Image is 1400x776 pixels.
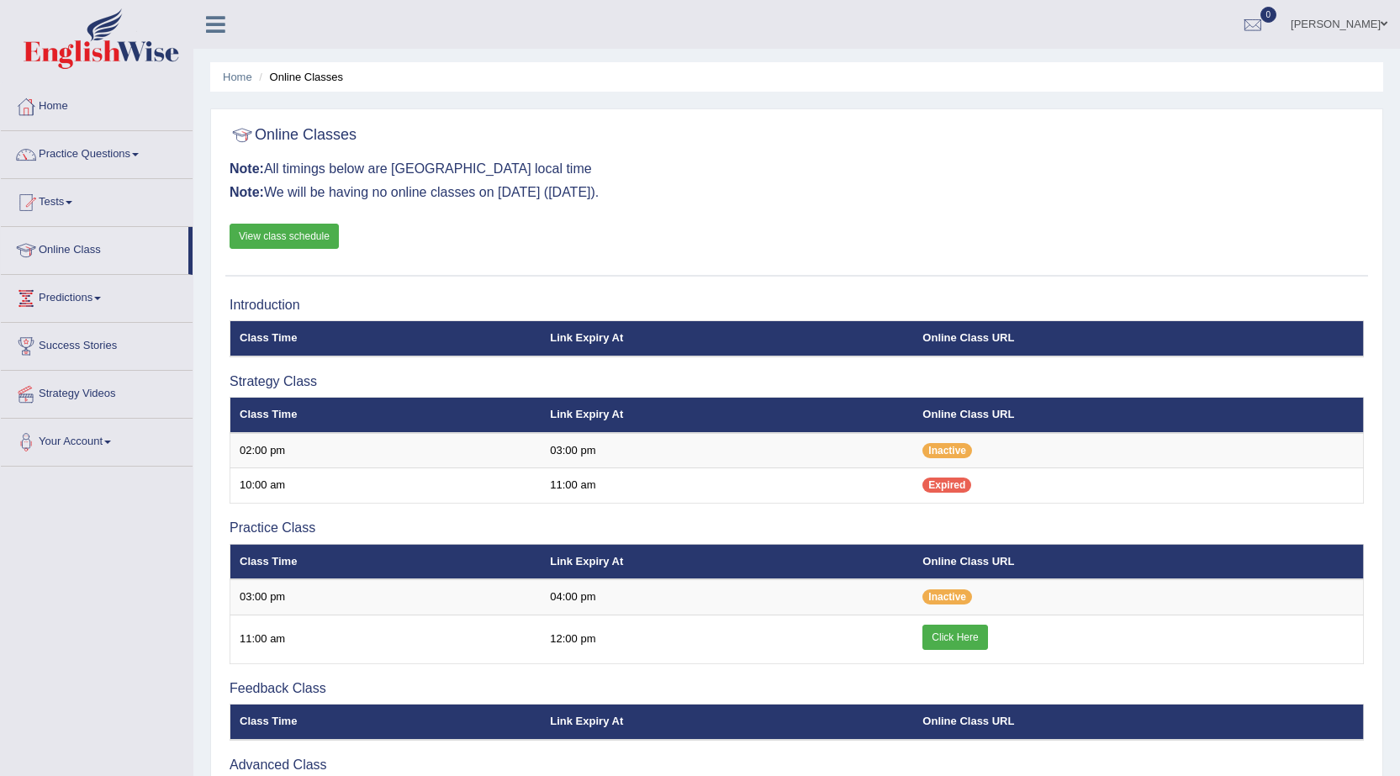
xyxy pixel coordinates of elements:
[541,544,913,579] th: Link Expiry At
[541,398,913,433] th: Link Expiry At
[1,275,193,317] a: Predictions
[541,579,913,615] td: 04:00 pm
[922,625,987,650] a: Click Here
[913,398,1363,433] th: Online Class URL
[922,478,971,493] span: Expired
[1,323,193,365] a: Success Stories
[230,468,542,504] td: 10:00 am
[230,615,542,663] td: 11:00 am
[541,468,913,504] td: 11:00 am
[230,579,542,615] td: 03:00 pm
[913,705,1363,740] th: Online Class URL
[541,321,913,356] th: Link Expiry At
[230,224,339,249] a: View class schedule
[255,69,343,85] li: Online Classes
[922,443,972,458] span: Inactive
[1,371,193,413] a: Strategy Videos
[230,705,542,740] th: Class Time
[230,185,1364,200] h3: We will be having no online classes on [DATE] ([DATE]).
[230,374,1364,389] h3: Strategy Class
[1,227,188,269] a: Online Class
[230,185,264,199] b: Note:
[1,131,193,173] a: Practice Questions
[230,681,1364,696] h3: Feedback Class
[230,433,542,468] td: 02:00 pm
[541,433,913,468] td: 03:00 pm
[541,705,913,740] th: Link Expiry At
[1,419,193,461] a: Your Account
[1,83,193,125] a: Home
[230,321,542,356] th: Class Time
[230,298,1364,313] h3: Introduction
[922,589,972,604] span: Inactive
[913,321,1363,356] th: Online Class URL
[230,123,357,148] h2: Online Classes
[230,161,1364,177] h3: All timings below are [GEOGRAPHIC_DATA] local time
[230,520,1364,536] h3: Practice Class
[230,758,1364,773] h3: Advanced Class
[230,398,542,433] th: Class Time
[1,179,193,221] a: Tests
[541,615,913,663] td: 12:00 pm
[1260,7,1277,23] span: 0
[223,71,252,83] a: Home
[230,544,542,579] th: Class Time
[230,161,264,176] b: Note:
[913,544,1363,579] th: Online Class URL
